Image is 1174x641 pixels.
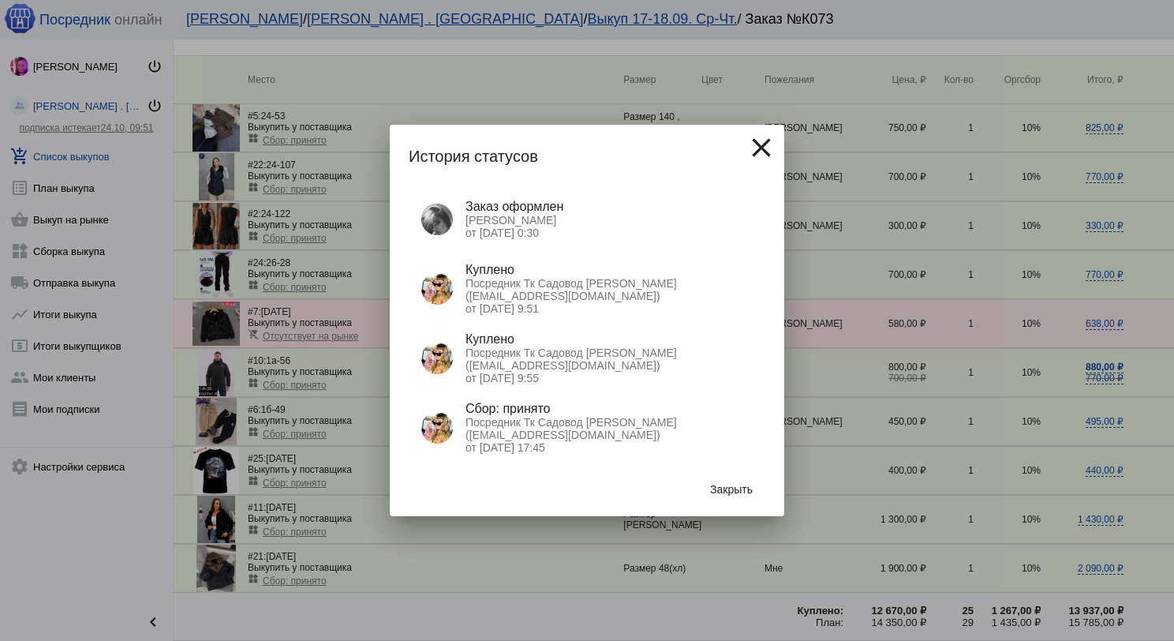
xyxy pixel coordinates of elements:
p: от [DATE] 17:45 [465,441,753,454]
div: Сбор: принято [465,402,753,416]
div: Заказ оформлен [465,200,753,214]
h2: История статусов [409,144,765,169]
div: Куплено [465,332,753,347]
p: [PERSON_NAME] [465,214,753,227]
p: от [DATE] 0:30 [465,227,753,239]
button: Закрыть [697,475,765,504]
p: от [DATE] 9:51 [465,302,753,315]
p: Посредник Тк Садовод [PERSON_NAME] ([EMAIL_ADDRESS][DOMAIN_NAME]) [465,416,753,441]
p: Посредник Тк Садовод [PERSON_NAME] ([EMAIL_ADDRESS][DOMAIN_NAME]) [465,277,753,302]
img: klfIT1i2k3saJfNGA6XPqTU7p5ZjdXiiDsm8fFA7nihaIQp9Knjm0Fohy3f__4ywE27KCYV1LPWaOQBexqZpekWk.jpg [421,273,453,305]
div: Куплено [465,263,753,277]
span: Закрыть [710,483,753,496]
mat-icon: close [746,132,777,163]
p: от [DATE] 9:55 [465,372,753,384]
img: klfIT1i2k3saJfNGA6XPqTU7p5ZjdXiiDsm8fFA7nihaIQp9Knjm0Fohy3f__4ywE27KCYV1LPWaOQBexqZpekWk.jpg [421,343,453,374]
p: Посредник Тк Садовод [PERSON_NAME] ([EMAIL_ADDRESS][DOMAIN_NAME]) [465,347,753,372]
img: PV3mc8sUFZG9I9OJFcNKlGJv4iaoRHKaB1VIwoxzNH-LRS8tQU6iw0DWJCY5_nFU-hLPhA.jpg [421,204,453,235]
img: klfIT1i2k3saJfNGA6XPqTU7p5ZjdXiiDsm8fFA7nihaIQp9Knjm0Fohy3f__4ywE27KCYV1LPWaOQBexqZpekWk.jpg [421,412,453,444]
